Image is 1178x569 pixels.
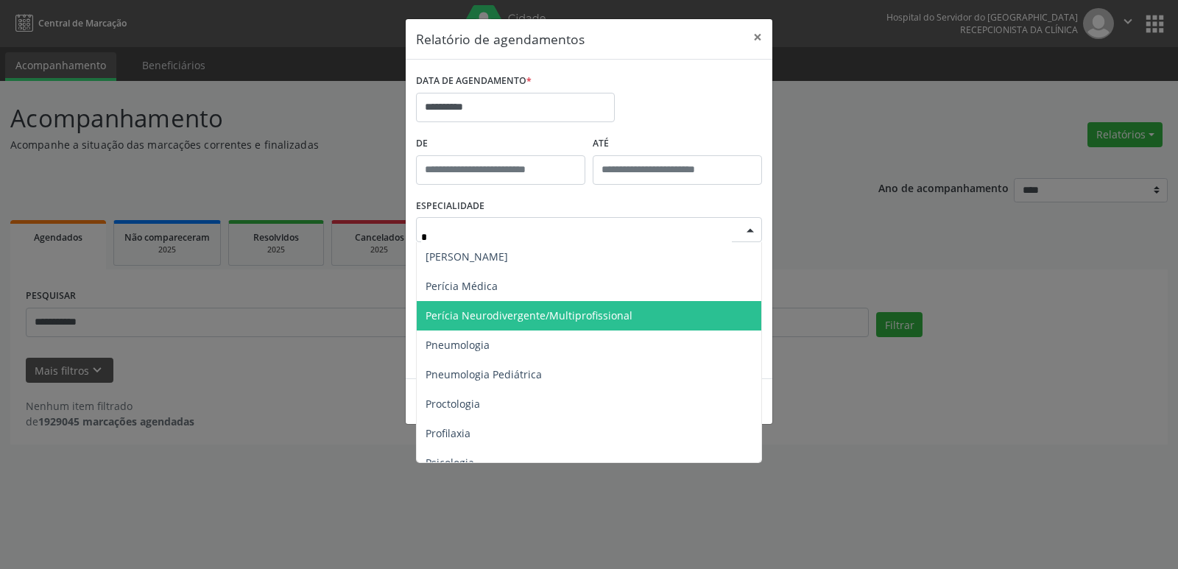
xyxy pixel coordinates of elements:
[426,338,490,352] span: Pneumologia
[593,132,762,155] label: ATÉ
[426,426,470,440] span: Profilaxia
[426,250,508,264] span: [PERSON_NAME]
[426,308,632,322] span: Perícia Neurodivergente/Multiprofissional
[426,456,474,470] span: Psicologia
[426,367,542,381] span: Pneumologia Pediátrica
[426,397,480,411] span: Proctologia
[416,70,532,93] label: DATA DE AGENDAMENTO
[416,29,585,49] h5: Relatório de agendamentos
[743,19,772,55] button: Close
[416,195,484,218] label: ESPECIALIDADE
[416,132,585,155] label: De
[426,279,498,293] span: Perícia Médica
